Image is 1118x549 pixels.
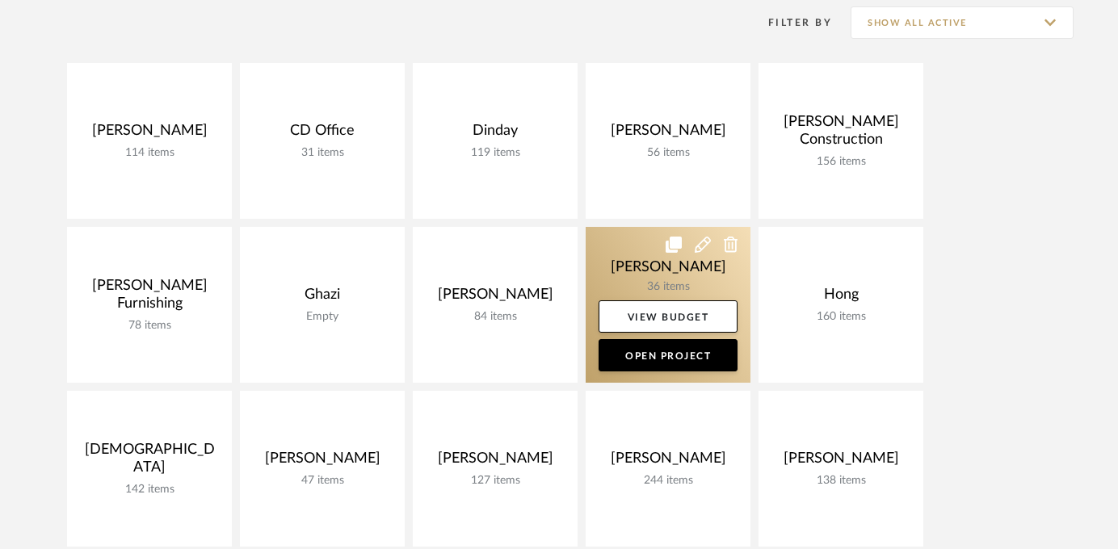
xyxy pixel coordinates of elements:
div: 47 items [253,474,392,488]
div: [PERSON_NAME] [599,450,738,474]
div: Hong [771,286,910,310]
div: Ghazi [253,286,392,310]
div: 56 items [599,146,738,160]
div: [PERSON_NAME] [80,122,219,146]
div: 78 items [80,319,219,333]
div: 31 items [253,146,392,160]
div: 114 items [80,146,219,160]
div: 244 items [599,474,738,488]
div: [PERSON_NAME] [771,450,910,474]
div: 138 items [771,474,910,488]
div: 160 items [771,310,910,324]
div: Filter By [747,15,832,31]
div: Empty [253,310,392,324]
div: [PERSON_NAME] [426,450,565,474]
div: Dinday [426,122,565,146]
div: [DEMOGRAPHIC_DATA] [80,441,219,483]
div: [PERSON_NAME] [253,450,392,474]
div: [PERSON_NAME] [599,122,738,146]
div: [PERSON_NAME] [426,286,565,310]
div: 127 items [426,474,565,488]
div: [PERSON_NAME] Furnishing [80,277,219,319]
div: 84 items [426,310,565,324]
div: [PERSON_NAME] Construction [771,113,910,155]
div: 119 items [426,146,565,160]
div: CD Office [253,122,392,146]
a: Open Project [599,339,738,371]
div: 142 items [80,483,219,497]
div: 156 items [771,155,910,169]
a: View Budget [599,300,738,333]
